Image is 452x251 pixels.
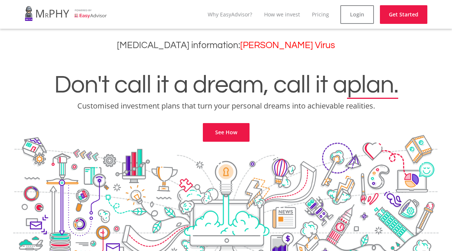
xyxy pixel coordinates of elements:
a: See How [203,123,250,142]
a: How we invest [264,11,300,18]
a: Get Started [380,5,427,24]
span: plan. [347,72,398,98]
h3: [MEDICAL_DATA] information: [6,40,446,51]
h1: Don't call it a dream, call it a [6,72,446,98]
a: Login [340,5,374,24]
a: Why EasyAdvisor? [208,11,252,18]
a: Pricing [312,11,329,18]
p: Customised investment plans that turn your personal dreams into achievable realities. [6,101,446,111]
a: [PERSON_NAME] Virus [240,41,335,50]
